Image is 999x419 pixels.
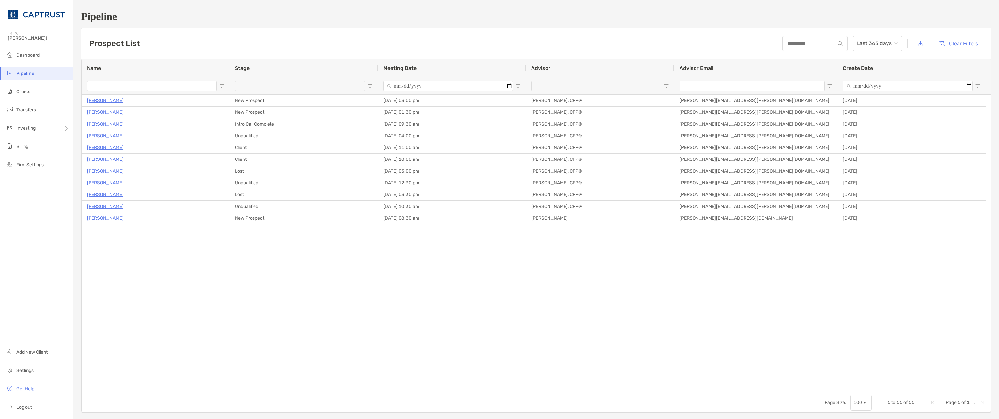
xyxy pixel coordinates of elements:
div: Intro Call Complete [230,118,378,130]
span: Investing [16,126,36,131]
div: [PERSON_NAME][EMAIL_ADDRESS][PERSON_NAME][DOMAIN_NAME] [674,154,838,165]
div: Page Size: [825,400,846,405]
img: pipeline icon [6,69,14,77]
div: Unqualified [230,201,378,212]
a: [PERSON_NAME] [87,202,123,210]
div: Last Page [980,400,985,405]
p: [PERSON_NAME] [87,132,123,140]
button: Open Filter Menu [664,83,669,89]
div: [DATE] [838,118,986,130]
div: [PERSON_NAME], CFP® [526,107,674,118]
img: CAPTRUST Logo [8,3,65,26]
span: 1 [967,400,970,405]
span: 1 [887,400,890,405]
div: Page Size [850,395,872,411]
span: Clients [16,89,30,94]
a: [PERSON_NAME] [87,167,123,175]
div: [DATE] [838,142,986,153]
img: get-help icon [6,384,14,392]
div: [DATE] 03:30 pm [378,189,526,200]
div: [PERSON_NAME][EMAIL_ADDRESS][PERSON_NAME][DOMAIN_NAME] [674,130,838,142]
span: of [903,400,908,405]
div: [PERSON_NAME][EMAIL_ADDRESS][PERSON_NAME][DOMAIN_NAME] [674,118,838,130]
span: to [891,400,895,405]
div: [DATE] 10:30 am [378,201,526,212]
div: [PERSON_NAME][EMAIL_ADDRESS][PERSON_NAME][DOMAIN_NAME] [674,201,838,212]
span: Dashboard [16,52,40,58]
span: Pipeline [16,71,34,76]
div: Client [230,154,378,165]
a: [PERSON_NAME] [87,179,123,187]
h3: Prospect List [89,39,140,48]
div: Lost [230,165,378,177]
div: [PERSON_NAME], CFP® [526,201,674,212]
div: [PERSON_NAME][EMAIL_ADDRESS][PERSON_NAME][DOMAIN_NAME] [674,177,838,189]
input: Create Date Filter Input [843,81,973,91]
a: [PERSON_NAME] [87,143,123,152]
img: transfers icon [6,106,14,113]
span: Page [946,400,957,405]
span: Firm Settings [16,162,44,168]
div: Lost [230,189,378,200]
p: [PERSON_NAME] [87,108,123,116]
a: [PERSON_NAME] [87,96,123,105]
div: [DATE] [838,154,986,165]
button: Open Filter Menu [975,83,980,89]
button: Open Filter Menu [368,83,373,89]
img: add_new_client icon [6,348,14,356]
input: Name Filter Input [87,81,217,91]
a: [PERSON_NAME] [87,191,123,199]
div: [PERSON_NAME], CFP® [526,165,674,177]
div: [PERSON_NAME] [526,212,674,224]
div: [PERSON_NAME], CFP® [526,189,674,200]
span: Advisor Email [680,65,713,71]
div: 100 [853,400,862,405]
div: [DATE] 01:30 pm [378,107,526,118]
div: [PERSON_NAME][EMAIL_ADDRESS][PERSON_NAME][DOMAIN_NAME] [674,189,838,200]
span: Settings [16,368,34,373]
div: First Page [930,400,935,405]
span: Meeting Date [383,65,417,71]
div: [DATE] [838,177,986,189]
div: [DATE] 12:30 pm [378,177,526,189]
img: clients icon [6,87,14,95]
div: Next Page [972,400,977,405]
div: [PERSON_NAME], CFP® [526,130,674,142]
span: of [961,400,966,405]
p: [PERSON_NAME] [87,155,123,163]
div: New Prospect [230,212,378,224]
img: input icon [838,41,843,46]
img: dashboard icon [6,51,14,59]
div: [PERSON_NAME], CFP® [526,177,674,189]
div: [PERSON_NAME], CFP® [526,154,674,165]
div: [DATE] 08:30 am [378,212,526,224]
span: Stage [235,65,250,71]
span: [PERSON_NAME]! [8,35,69,41]
div: [DATE] [838,130,986,142]
div: Client [230,142,378,153]
div: [PERSON_NAME][EMAIL_ADDRESS][PERSON_NAME][DOMAIN_NAME] [674,165,838,177]
span: Get Help [16,386,34,392]
span: Log out [16,404,32,410]
p: [PERSON_NAME] [87,120,123,128]
div: [DATE] [838,201,986,212]
div: [DATE] 03:00 pm [378,95,526,106]
div: [PERSON_NAME], CFP® [526,95,674,106]
div: [DATE] 04:00 pm [378,130,526,142]
div: Previous Page [938,400,943,405]
div: [DATE] [838,212,986,224]
img: logout icon [6,403,14,411]
div: Unqualified [230,130,378,142]
div: [DATE] [838,107,986,118]
div: [DATE] [838,95,986,106]
span: Billing [16,144,28,149]
div: [PERSON_NAME][EMAIL_ADDRESS][DOMAIN_NAME] [674,212,838,224]
img: investing icon [6,124,14,132]
div: [PERSON_NAME][EMAIL_ADDRESS][PERSON_NAME][DOMAIN_NAME] [674,107,838,118]
span: 11 [896,400,902,405]
div: New Prospect [230,95,378,106]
